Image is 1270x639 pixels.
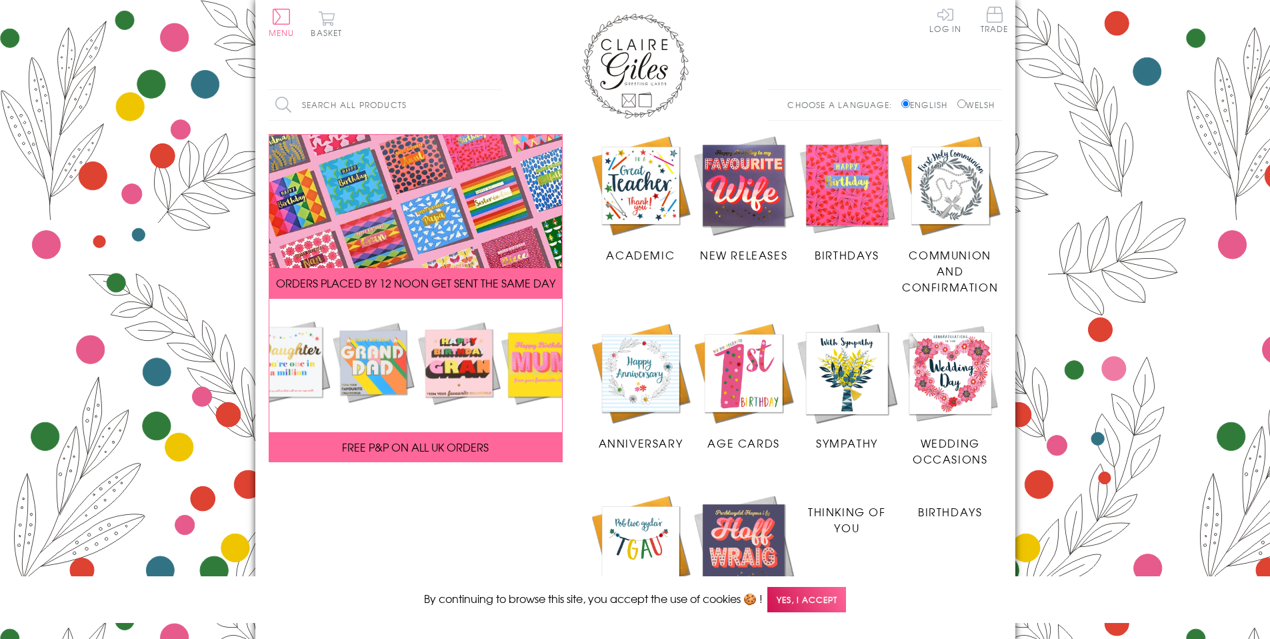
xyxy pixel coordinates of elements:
[899,134,1002,295] a: Communion and Confirmation
[901,99,954,111] label: English
[276,275,555,291] span: ORDERS PLACED BY 12 NOON GET SENT THE SAME DAY
[767,587,846,613] span: Yes, I accept
[795,322,899,451] a: Sympathy
[815,247,879,263] span: Birthdays
[787,99,899,111] p: Choose a language:
[269,9,295,37] button: Menu
[795,134,899,263] a: Birthdays
[795,494,899,536] a: Thinking of You
[957,99,995,111] label: Welsh
[981,7,1009,35] a: Trade
[269,90,502,120] input: Search all products
[901,99,910,108] input: English
[692,494,795,623] a: New Releases
[692,322,795,451] a: Age Cards
[816,435,878,451] span: Sympathy
[489,90,502,120] input: Search
[342,439,489,455] span: FREE P&P ON ALL UK ORDERS
[808,504,886,536] span: Thinking of You
[589,322,693,451] a: Anniversary
[589,494,693,623] a: Academic
[599,435,683,451] span: Anniversary
[700,247,787,263] span: New Releases
[707,435,779,451] span: Age Cards
[957,99,966,108] input: Welsh
[981,7,1009,33] span: Trade
[582,13,689,119] img: Claire Giles Greetings Cards
[902,247,998,295] span: Communion and Confirmation
[692,134,795,263] a: New Releases
[269,27,295,39] span: Menu
[589,134,693,263] a: Academic
[606,247,675,263] span: Academic
[899,322,1002,467] a: Wedding Occasions
[929,7,961,33] a: Log In
[309,11,345,37] button: Basket
[918,504,982,520] span: Birthdays
[913,435,987,467] span: Wedding Occasions
[899,494,1002,520] a: Birthdays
